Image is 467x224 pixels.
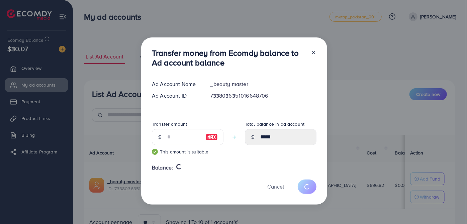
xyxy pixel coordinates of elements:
label: Total balance in ad account [245,121,304,127]
img: image [206,133,218,141]
h3: Transfer money from Ecomdy balance to Ad account balance [152,48,306,68]
div: _beauty master [205,80,322,88]
button: Cancel [259,180,292,194]
span: Cancel [267,183,284,190]
small: This amount is suitable [152,148,223,155]
img: guide [152,149,158,155]
div: Ad Account ID [147,92,205,100]
div: Ad Account Name [147,80,205,88]
iframe: Chat [439,194,462,219]
span: Balance: [152,164,173,172]
label: Transfer amount [152,121,187,127]
div: 7338036351016648706 [205,92,322,100]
